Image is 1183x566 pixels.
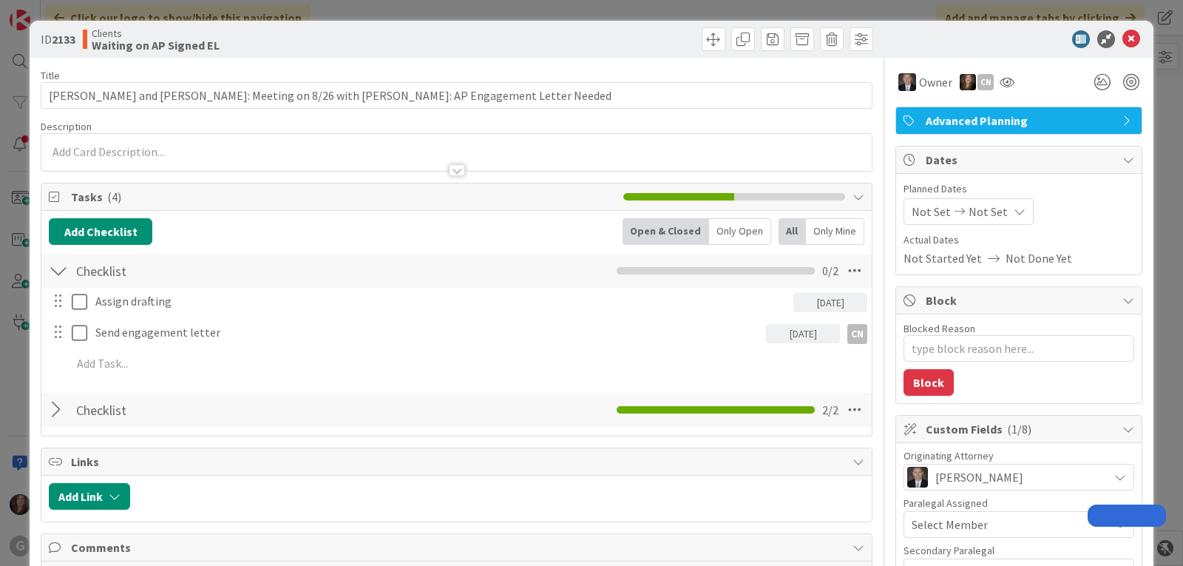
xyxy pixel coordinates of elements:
b: Waiting on AP Signed EL [92,39,220,51]
span: Owner [919,73,952,91]
div: Open & Closed [623,218,709,245]
div: Originating Attorney [904,451,1134,461]
div: [DATE] [793,293,867,312]
img: BG [898,73,916,91]
label: Title [41,69,60,82]
button: Add Checklist [49,218,152,245]
input: type card name here... [41,82,872,109]
span: Actual Dates [904,232,1134,248]
label: Blocked Reason [904,322,975,335]
span: Block [926,292,1115,309]
span: 0 / 2 [822,262,838,280]
input: Add Checklist... [71,397,404,423]
div: Only Mine [806,218,864,245]
button: Block [904,369,954,396]
span: Description [41,120,92,133]
span: Planned Dates [904,181,1134,197]
span: Not Set [969,203,1008,220]
img: BG [907,467,928,488]
span: Advanced Planning [926,112,1115,129]
img: SB [960,74,976,90]
span: ( 4 ) [107,189,121,204]
div: Secondary Paralegal [904,545,1134,556]
span: 2 / 2 [822,401,838,419]
div: Only Open [709,218,771,245]
p: Assign drafting [95,293,787,310]
span: [PERSON_NAME] [935,468,1023,486]
span: Custom Fields [926,420,1115,438]
p: Send engagement letter [95,324,760,341]
span: Comments [71,539,845,556]
span: Not Started Yet [904,249,982,267]
b: 2133 [52,32,75,47]
div: CN [977,74,994,90]
div: All [779,218,806,245]
span: Dates [926,151,1115,169]
span: ID [41,30,75,48]
span: Not Done Yet [1006,249,1072,267]
span: Links [71,453,845,471]
button: Add Link [49,483,130,510]
div: [DATE] [766,324,840,343]
input: Add Checklist... [71,257,404,284]
span: ( 1/8 ) [1007,422,1031,437]
span: Not Set [912,203,951,220]
div: CN [847,324,867,344]
span: Clients [92,27,220,39]
span: Select Member [912,516,988,533]
span: Tasks [71,188,616,206]
div: Paralegal Assigned [904,498,1134,508]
